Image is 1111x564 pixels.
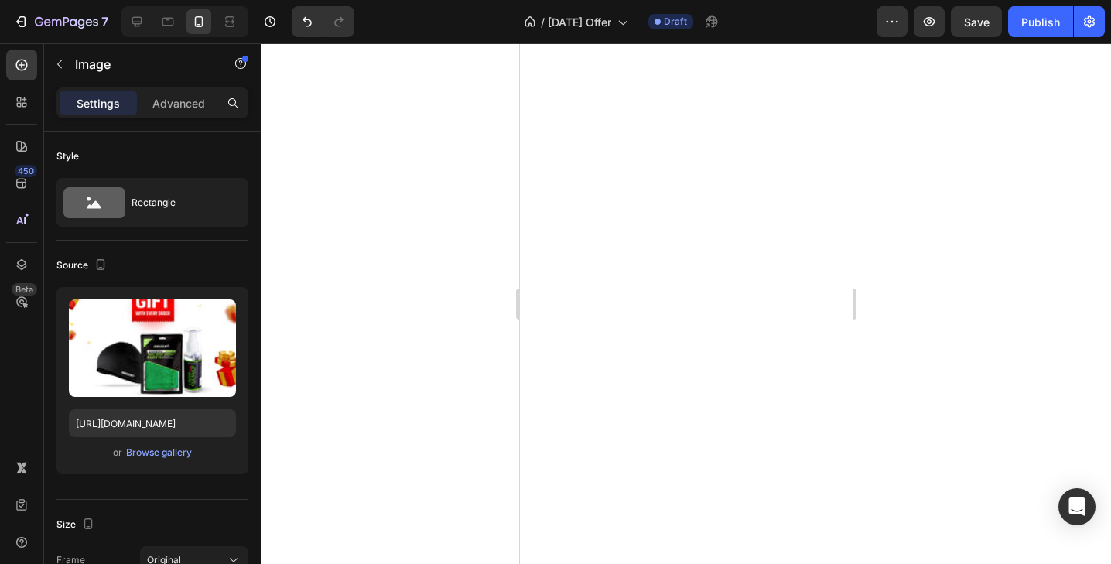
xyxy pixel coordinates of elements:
[6,6,115,37] button: 7
[126,446,192,460] div: Browse gallery
[1008,6,1073,37] button: Publish
[56,255,110,276] div: Source
[664,15,687,29] span: Draft
[113,443,122,462] span: or
[75,55,207,73] p: Image
[69,299,236,397] img: preview-image
[964,15,990,29] span: Save
[77,95,120,111] p: Settings
[69,409,236,437] input: https://example.com/image.jpg
[152,95,205,111] p: Advanced
[292,6,354,37] div: Undo/Redo
[132,185,226,220] div: Rectangle
[56,514,97,535] div: Size
[1021,14,1060,30] div: Publish
[12,283,37,296] div: Beta
[125,445,193,460] button: Browse gallery
[951,6,1002,37] button: Save
[548,14,611,30] span: [DATE] Offer
[15,165,37,177] div: 450
[541,14,545,30] span: /
[56,149,79,163] div: Style
[101,12,108,31] p: 7
[520,43,853,564] iframe: Design area
[1058,488,1096,525] div: Open Intercom Messenger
